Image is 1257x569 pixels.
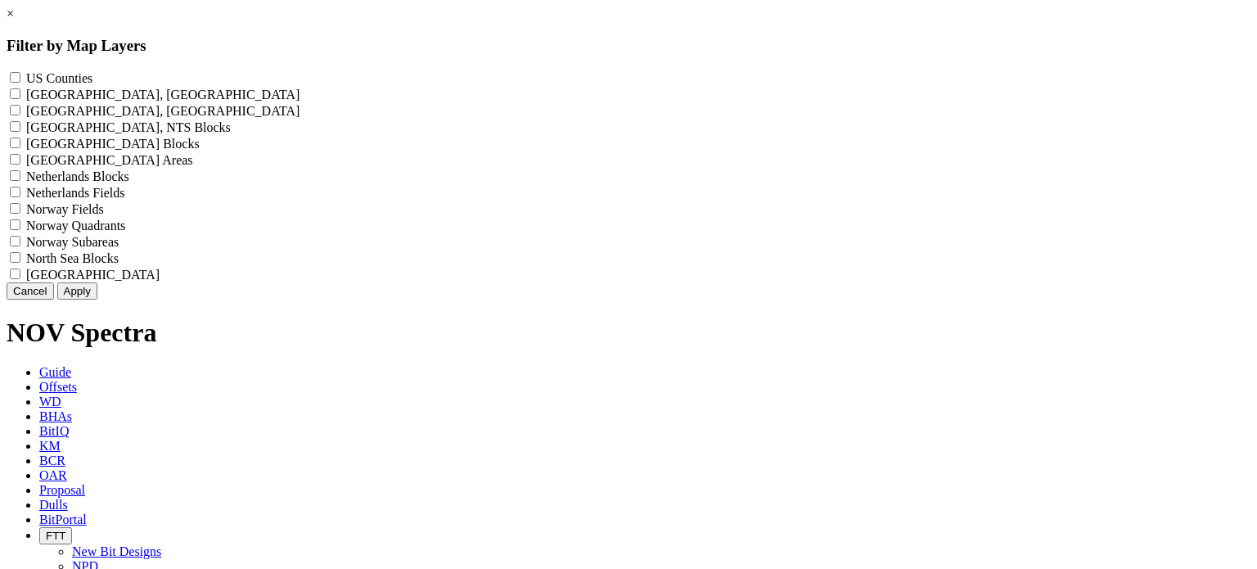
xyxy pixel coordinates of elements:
span: FTT [46,530,65,542]
label: [GEOGRAPHIC_DATA] Blocks [26,137,200,151]
a: × [7,7,14,20]
span: WD [39,395,61,409]
span: Offsets [39,380,77,394]
label: North Sea Blocks [26,251,119,265]
span: OAR [39,468,67,482]
h1: NOV Spectra [7,318,1250,348]
span: BHAs [39,409,72,423]
label: [GEOGRAPHIC_DATA], NTS Blocks [26,120,231,134]
span: Proposal [39,483,85,497]
h3: Filter by Map Layers [7,37,1250,55]
label: [GEOGRAPHIC_DATA], [GEOGRAPHIC_DATA] [26,88,300,102]
span: BitIQ [39,424,69,438]
span: Dulls [39,498,68,512]
label: [GEOGRAPHIC_DATA] [26,268,160,282]
span: BCR [39,454,65,467]
label: Norway Quadrants [26,219,125,233]
span: BitPortal [39,513,87,526]
label: Netherlands Blocks [26,169,129,183]
span: Guide [39,365,71,379]
a: New Bit Designs [72,544,161,558]
label: Netherlands Fields [26,186,124,200]
label: US Counties [26,71,92,85]
button: Apply [57,282,97,300]
label: Norway Fields [26,202,104,216]
span: KM [39,439,61,453]
button: Cancel [7,282,54,300]
label: [GEOGRAPHIC_DATA], [GEOGRAPHIC_DATA] [26,104,300,118]
label: Norway Subareas [26,235,119,249]
label: [GEOGRAPHIC_DATA] Areas [26,153,193,167]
